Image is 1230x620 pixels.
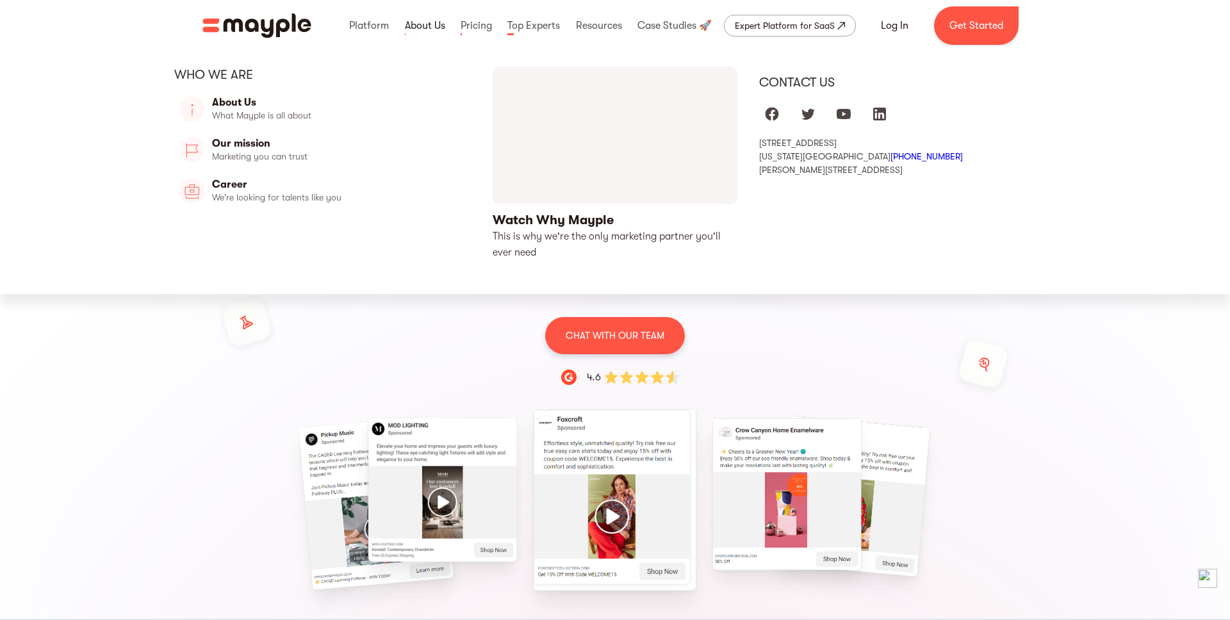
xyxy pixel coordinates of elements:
div: Platform [346,5,392,46]
div: 10 / 15 [200,421,341,584]
div: 4.6 [587,370,601,385]
div: Expert Platform for SaaS [735,18,835,33]
a: Mayple at Facebook [759,101,785,127]
div: Contact us [759,74,1056,91]
div: About Us [402,5,448,46]
a: Mayple at LinkedIn [867,101,892,127]
div: Resources [573,5,625,46]
a: Log In [865,10,924,41]
div: 14 / 15 [889,421,1030,571]
img: youtube logo [836,106,851,122]
a: home [202,13,311,38]
img: linkedIn [872,106,887,122]
div: 11 / 15 [372,421,513,559]
div: [STREET_ADDRESS] [US_STATE][GEOGRAPHIC_DATA] [PERSON_NAME][STREET_ADDRESS] [759,137,1056,175]
a: CHAT WITH OUR TEAM [545,316,685,354]
div: 13 / 15 [716,421,858,566]
a: Mayple at Twitter [795,101,821,127]
div: Pricing [457,5,495,46]
img: Mayple logo [202,13,311,38]
div: Who we are [174,67,471,83]
a: open lightbox [493,67,737,261]
div: 12 / 15 [544,421,685,579]
img: facebook logo [764,106,780,122]
a: Get Started [934,6,1019,45]
img: twitter logo [800,106,816,122]
iframe: Chat Widget [999,471,1230,620]
a: [PHONE_NUMBER] [890,151,963,161]
p: CHAT WITH OUR TEAM [566,327,664,344]
a: Expert Platform for SaaS [724,15,856,37]
div: Top Experts [504,5,563,46]
a: Mayple at Youtube [831,101,857,127]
